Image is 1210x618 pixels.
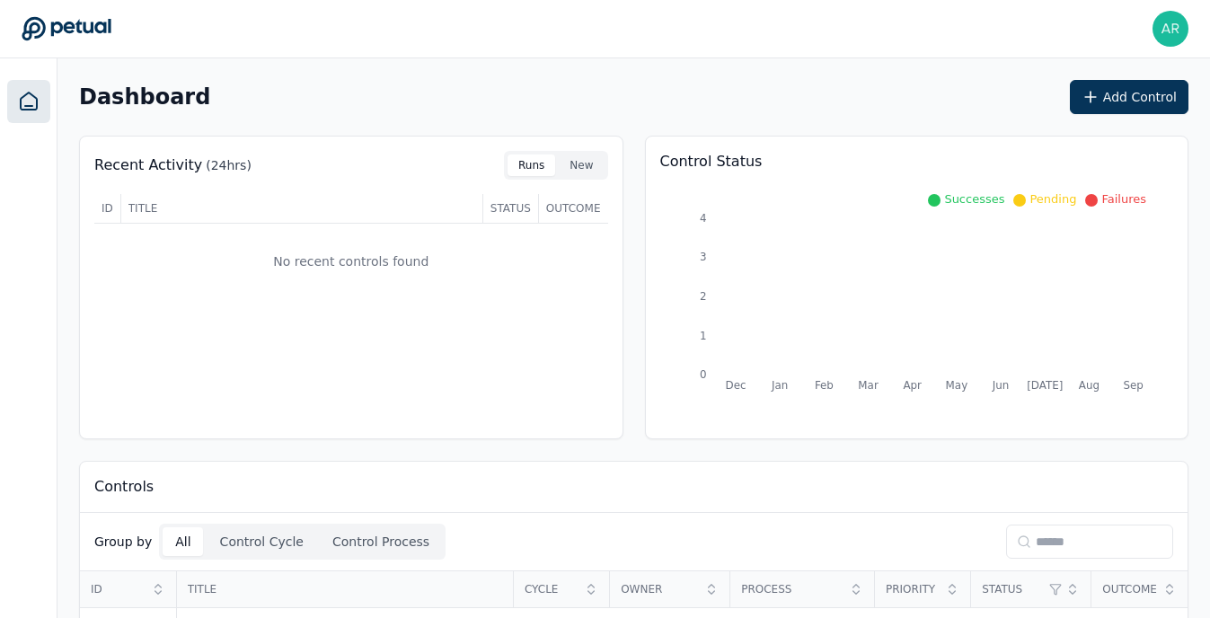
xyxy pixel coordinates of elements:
[1123,380,1143,393] tspan: Sep
[886,582,940,596] span: Priority
[982,582,1044,596] span: Status
[1027,380,1063,393] tspan: [DATE]
[815,380,834,393] tspan: Feb
[700,212,707,225] tspan: 4
[1070,80,1188,114] button: Add Control
[771,380,788,393] tspan: Jan
[94,154,202,176] p: Recent Activity
[858,380,879,393] tspan: Mar
[128,201,475,216] span: Title
[1101,192,1146,206] span: Failures
[945,380,967,393] tspan: May
[94,476,154,498] p: Controls
[508,154,555,176] button: Runs
[91,582,146,596] span: ID
[741,582,843,596] span: Process
[208,527,316,556] button: Control Cycle
[490,201,531,216] span: Status
[102,201,113,216] span: ID
[725,380,746,393] tspan: Dec
[992,380,1010,393] tspan: Jun
[1079,380,1100,393] tspan: Aug
[700,368,707,381] tspan: 0
[94,533,152,551] p: Group by
[206,156,252,174] p: (24hrs)
[79,84,210,110] h2: Dashboard
[320,527,442,556] button: Control Process
[559,154,604,176] button: New
[188,582,502,596] span: Title
[903,380,922,393] tspan: Apr
[944,192,1004,206] span: Successes
[700,290,707,303] tspan: 2
[660,151,1174,172] p: Control Status
[525,582,579,596] span: Cycle
[1029,192,1076,206] span: Pending
[163,527,203,556] button: All
[700,251,707,263] tspan: 3
[700,330,707,342] tspan: 1
[621,582,699,596] span: Owner
[22,16,111,41] a: Go to Dashboard
[1102,582,1157,596] span: Outcome
[94,224,608,300] td: No recent controls found
[1153,11,1188,47] img: Abishek Ravi
[7,80,50,123] a: Dashboard
[546,201,601,216] span: Outcome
